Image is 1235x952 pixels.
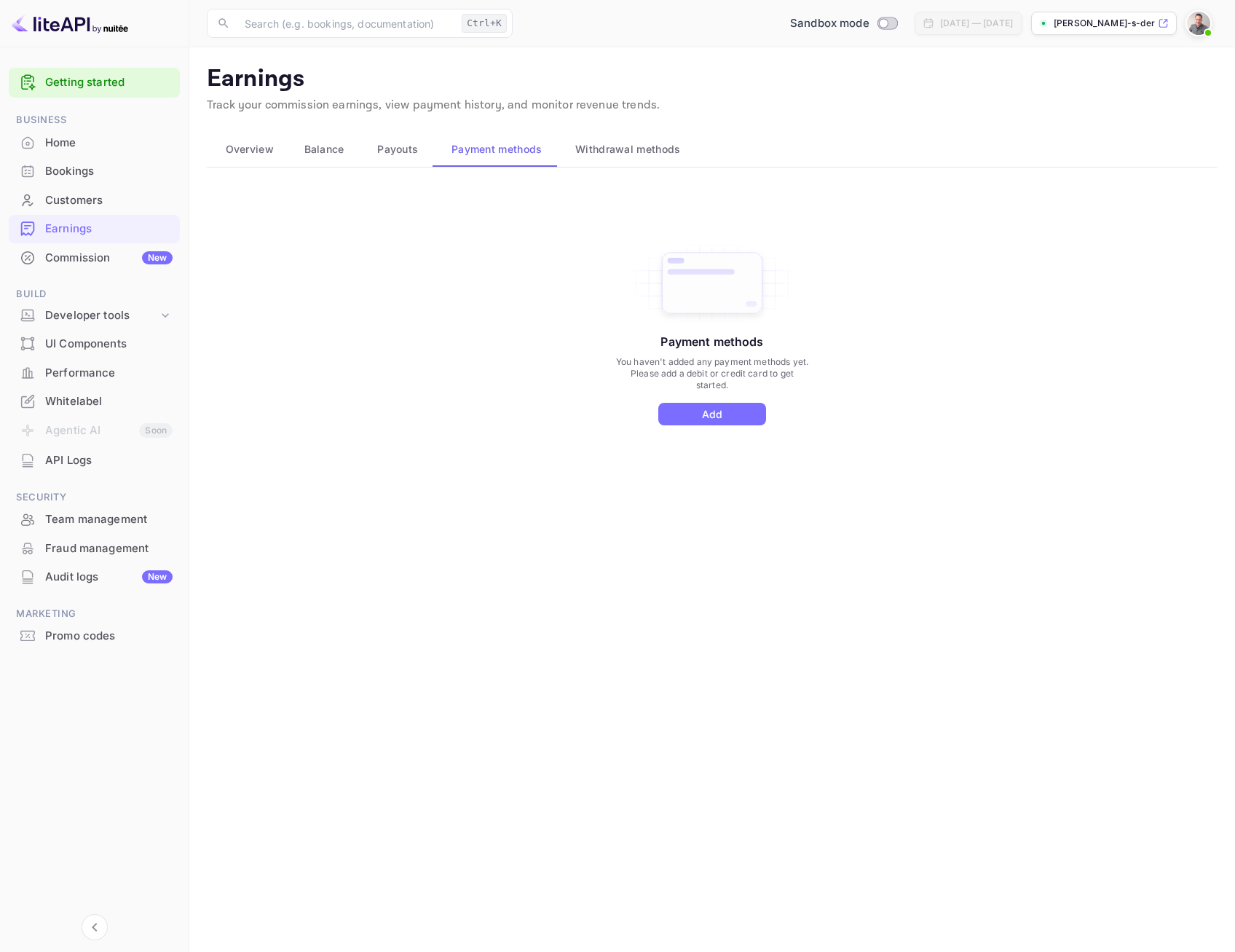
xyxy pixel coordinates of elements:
img: Add Card [623,241,801,326]
a: CommissionNew [9,244,180,271]
div: Fraud management [45,540,173,557]
div: Ctrl+K [462,14,507,33]
div: New [142,570,173,583]
a: Bookings [9,157,180,184]
div: [DATE] — [DATE] [940,17,1013,30]
a: Promo codes [9,622,180,649]
span: Payouts [377,141,418,158]
a: Earnings [9,215,180,242]
input: Search (e.g. bookings, documentation) [236,9,456,38]
div: Promo codes [9,622,180,650]
a: UI Components [9,330,180,357]
div: Switch to Production mode [784,15,903,32]
div: Fraud management [9,535,180,563]
div: Earnings [45,221,173,237]
div: UI Components [9,330,180,358]
div: Performance [45,365,173,382]
div: Getting started [9,68,180,98]
a: Home [9,129,180,156]
a: API Logs [9,447,180,473]
a: Team management [9,505,180,532]
div: Bookings [45,163,173,180]
a: Getting started [45,74,173,91]
span: Balance [304,141,344,158]
div: CommissionNew [9,244,180,272]
div: Home [45,135,173,152]
div: Whitelabel [45,393,173,410]
a: Audit logsNew [9,563,180,590]
span: Overview [226,141,274,158]
button: Collapse navigation [82,914,108,940]
div: Customers [9,186,180,215]
div: Developer tools [9,303,180,329]
p: Track your commission earnings, view payment history, and monitor revenue trends. [207,97,1218,114]
div: Promo codes [45,628,173,645]
div: Team management [9,505,180,534]
div: New [142,251,173,264]
div: Performance [9,359,180,388]
div: Bookings [9,157,180,186]
span: Marketing [9,606,180,622]
span: Payment methods [451,141,542,158]
p: Earnings [207,65,1218,94]
div: Developer tools [45,307,158,324]
div: Team management [45,511,173,528]
p: Payment methods [660,333,763,350]
a: Performance [9,359,180,386]
div: API Logs [9,447,180,475]
a: Fraud management [9,535,180,562]
div: API Logs [45,452,173,469]
span: Security [9,489,180,505]
div: scrollable auto tabs example [207,132,1218,167]
img: Mikael Söderberg [1187,12,1210,35]
p: You haven't added any payment methods yet. Please add a debit or credit card to get started. [614,356,810,391]
a: Customers [9,186,180,213]
span: Business [9,112,180,128]
div: Customers [45,192,173,209]
button: Add [658,403,766,425]
div: Whitelabel [9,388,180,416]
div: Audit logsNew [9,563,180,591]
span: Withdrawal methods [575,141,680,158]
div: Commission [45,250,173,267]
span: Sandbox mode [790,15,869,32]
a: Whitelabel [9,388,180,414]
div: Earnings [9,215,180,243]
span: Build [9,286,180,302]
div: Home [9,129,180,157]
img: LiteAPI logo [12,12,128,35]
div: Audit logs [45,569,173,586]
div: UI Components [45,336,173,353]
p: [PERSON_NAME]-s-derberg-xwcte... [1054,17,1155,30]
